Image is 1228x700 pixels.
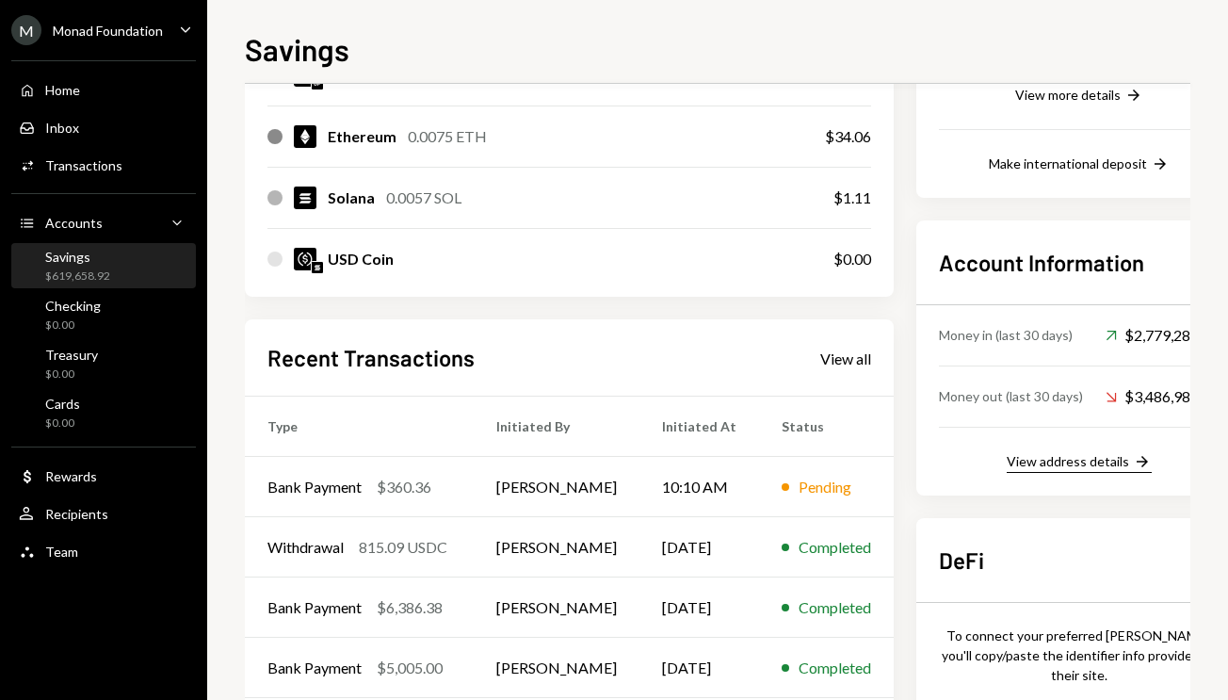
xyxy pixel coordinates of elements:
div: Withdrawal [267,536,344,559]
div: $3,486,988.09 [1106,385,1219,408]
td: [DATE] [639,578,759,638]
div: Savings [45,249,110,265]
div: Team [45,544,78,560]
div: Inbox [45,120,79,136]
h1: Savings [245,30,349,68]
img: USDC [294,248,316,270]
div: Transactions [45,157,122,173]
div: $2,779,283.21 [1106,324,1219,347]
a: Treasury$0.00 [11,341,196,386]
div: Ethereum [328,125,396,148]
div: Completed [799,596,871,619]
a: Cards$0.00 [11,390,196,435]
div: To connect your preferred [PERSON_NAME], you'll copy/paste the identifier info provided by their ... [939,626,1219,685]
div: $0.00 [833,248,871,270]
div: Money in (last 30 days) [939,325,1073,345]
td: [DATE] [639,517,759,578]
div: Recipients [45,506,108,522]
button: View address details [1007,452,1152,473]
div: View more details [1015,87,1121,103]
div: $0.00 [45,317,101,334]
div: Rewards [45,468,97,484]
div: Checking [45,298,101,314]
h2: DeFi [939,545,1219,576]
a: Team [11,534,196,568]
div: Completed [799,657,871,679]
div: Monad Foundation [53,23,163,39]
div: Accounts [45,215,103,231]
a: Home [11,73,196,106]
div: View all [820,350,871,368]
div: Solana [328,187,375,209]
div: 815.09 USDC [359,536,447,559]
div: $0.00 [45,366,98,383]
button: View more details [1015,86,1143,106]
a: Rewards [11,459,196,493]
div: Home [45,82,80,98]
td: [PERSON_NAME] [474,457,639,517]
div: Bank Payment [267,596,362,619]
a: Savings$619,658.92 [11,243,196,288]
a: View all [820,348,871,368]
a: Transactions [11,148,196,182]
th: Initiated By [474,397,639,457]
div: Completed [799,536,871,559]
td: [PERSON_NAME] [474,578,639,638]
td: [PERSON_NAME] [474,638,639,698]
h2: Recent Transactions [267,342,475,373]
button: Make international deposit [989,155,1170,175]
img: SOL [294,187,316,209]
div: Money out (last 30 days) [939,386,1083,406]
div: Bank Payment [267,476,362,498]
th: Type [245,397,474,457]
a: Checking$0.00 [11,292,196,337]
a: Inbox [11,110,196,144]
a: Recipients [11,497,196,530]
div: Treasury [45,347,98,363]
div: $34.06 [825,125,871,148]
td: [DATE] [639,638,759,698]
div: $5,005.00 [377,657,443,679]
div: $360.36 [377,476,431,498]
img: optimism-mainnet [312,78,323,90]
th: Status [759,397,894,457]
div: View address details [1007,453,1129,469]
div: 0.0075 ETH [408,125,487,148]
div: M [11,15,41,45]
div: $619,658.92 [45,269,110,285]
td: [PERSON_NAME] [474,517,639,578]
th: Initiated At [639,397,759,457]
td: 10:10 AM [639,457,759,517]
a: Accounts [11,205,196,239]
div: $0.00 [45,415,80,431]
div: Cards [45,396,80,412]
div: USD Coin [328,248,394,270]
div: $1.11 [833,187,871,209]
h2: Account Information [939,247,1219,278]
img: ETH [294,125,316,148]
div: Bank Payment [267,657,362,679]
div: Make international deposit [989,155,1147,171]
div: 0.0057 SOL [386,187,461,209]
div: Pending [799,476,851,498]
div: $6,386.38 [377,596,443,619]
img: solana-mainnet [312,262,323,273]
